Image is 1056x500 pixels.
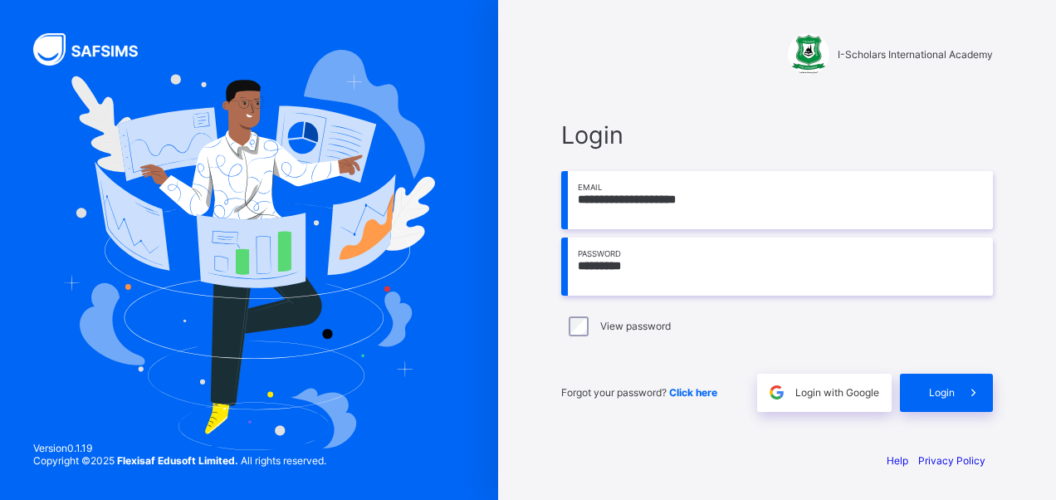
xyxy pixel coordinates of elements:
[561,386,717,399] span: Forgot your password?
[33,442,326,454] span: Version 0.1.19
[117,454,238,467] strong: Flexisaf Edusoft Limited.
[918,454,985,467] a: Privacy Policy
[33,454,326,467] span: Copyright © 2025 All rights reserved.
[669,386,717,399] a: Click here
[887,454,908,467] a: Help
[600,320,671,332] label: View password
[767,383,786,402] img: google.396cfc9801f0270233282035f929180a.svg
[795,386,879,399] span: Login with Google
[63,50,435,450] img: Hero Image
[33,33,158,66] img: SAFSIMS Logo
[561,120,993,150] span: Login
[838,48,993,61] span: I-Scholars International Academy
[929,386,955,399] span: Login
